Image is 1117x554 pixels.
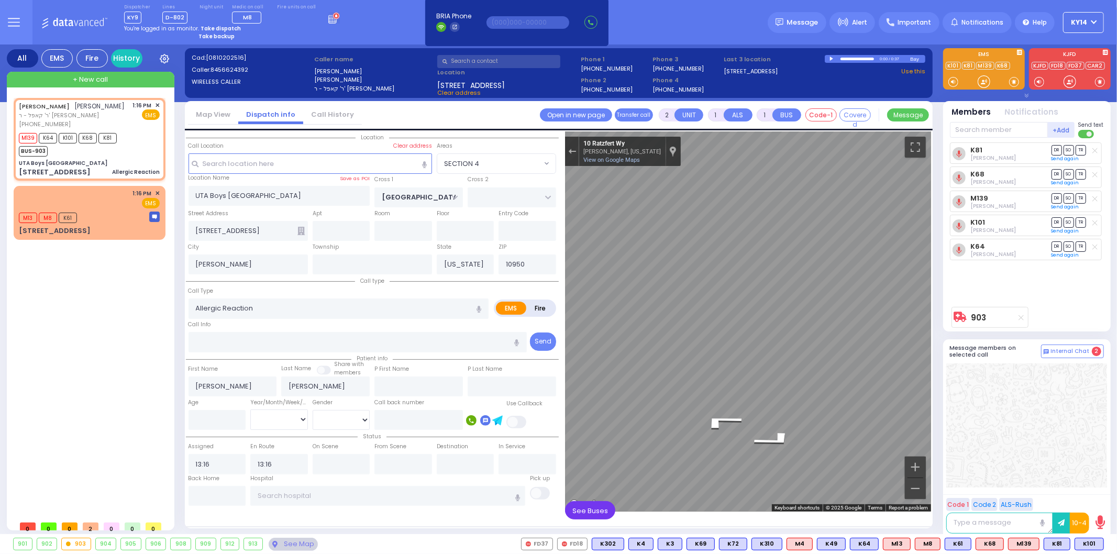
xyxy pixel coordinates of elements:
[1044,349,1049,354] img: comment-alt.png
[971,314,987,322] a: 903
[19,167,91,178] div: [STREET_ADDRESS]
[250,486,525,506] input: Search hospital
[1052,180,1079,186] a: Send again
[232,4,265,10] label: Medic on call
[652,55,721,64] span: Phone 3
[436,12,471,21] span: BRIA Phone
[189,442,214,451] label: Assigned
[950,345,1041,358] h5: Message members on selected call
[7,49,38,68] div: All
[915,538,941,550] div: M8
[724,108,753,121] button: ALS
[565,131,931,512] div: Street View
[1005,106,1059,118] button: Notifications
[905,457,926,478] button: Zoom in
[14,538,32,550] div: 901
[976,538,1004,550] div: ALS
[189,365,218,373] label: First Name
[171,538,191,550] div: 908
[437,80,505,88] span: [STREET_ADDRESS]
[658,538,682,550] div: BLS
[437,88,481,97] span: Clear address
[19,226,91,236] div: [STREET_ADDRESS]
[565,501,615,519] span: See Buses
[971,498,998,511] button: Code 2
[437,153,556,173] span: SECTION 4
[568,498,602,512] img: Google
[19,102,70,110] a: [PERSON_NAME]
[1029,52,1111,59] label: KJFD
[1070,513,1089,534] button: 10-4
[281,364,311,373] label: Last Name
[976,538,1004,550] div: K68
[142,109,160,120] span: EMS
[162,12,187,24] span: D-802
[970,250,1016,258] span: Yoel Polatsek
[499,442,525,451] label: In Service
[468,365,502,373] label: P Last Name
[652,76,721,85] span: Phone 4
[1092,347,1101,356] span: 2
[950,122,1048,138] input: Search member
[1071,18,1088,27] span: KY14
[628,538,654,550] div: K4
[355,277,390,285] span: Call type
[817,538,846,550] div: K49
[1052,145,1062,155] span: DR
[133,102,152,109] span: 1:16 PM
[970,178,1016,186] span: Isaac Herskovits
[970,170,985,178] a: K68
[79,133,97,143] span: K68
[437,142,452,150] label: Areas
[20,523,36,530] span: 0
[557,538,588,550] div: FD18
[189,243,200,251] label: City
[41,49,73,68] div: EMS
[313,209,322,218] label: Apt
[437,154,541,173] span: SECTION 4
[314,84,434,93] label: ר' קאפל - ר' [PERSON_NAME]
[1076,169,1086,179] span: TR
[1078,121,1104,129] span: Send text
[303,109,362,119] a: Call History
[945,538,971,550] div: K61
[910,55,925,63] div: Bay
[356,134,389,141] span: Location
[297,227,305,235] span: Other building occupants
[976,62,994,70] a: M139
[565,145,579,159] button: Exit the Street View
[437,442,468,451] label: Destination
[952,106,991,118] button: Members
[313,442,338,451] label: On Scene
[1044,538,1070,550] div: BLS
[915,538,941,550] div: ALS KJ
[437,68,577,77] label: Location
[1008,538,1039,550] div: M139
[719,538,747,550] div: BLS
[736,427,814,452] path: Go Southeast, Ratzfert Wy
[124,25,199,32] span: You're logged in as monitor.
[652,64,704,72] label: [PHONE_NUMBER]
[269,538,318,551] div: See map
[189,174,230,182] label: Location Name
[1041,345,1104,358] button: Internal Chat 2
[1032,62,1048,70] a: KJFD
[883,538,911,550] div: M13
[970,226,1016,234] span: Shlomo Appel
[19,111,125,120] span: ר' קאפל - ר' [PERSON_NAME]
[615,108,653,121] button: Transfer call
[277,4,316,10] label: Fire units on call
[1008,538,1039,550] div: ALS KJ
[898,18,931,27] span: Important
[189,153,432,173] input: Search location here
[192,77,311,86] label: WIRELESS CALLER
[879,53,889,65] div: 0:00
[583,140,661,148] div: 10 Ratzfert Wy
[1052,193,1062,203] span: DR
[751,538,782,550] div: BLS
[687,538,715,550] div: K69
[787,17,819,28] span: Message
[581,85,633,93] label: [PHONE_NUMBER]
[104,523,119,530] span: 0
[1076,217,1086,227] span: TR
